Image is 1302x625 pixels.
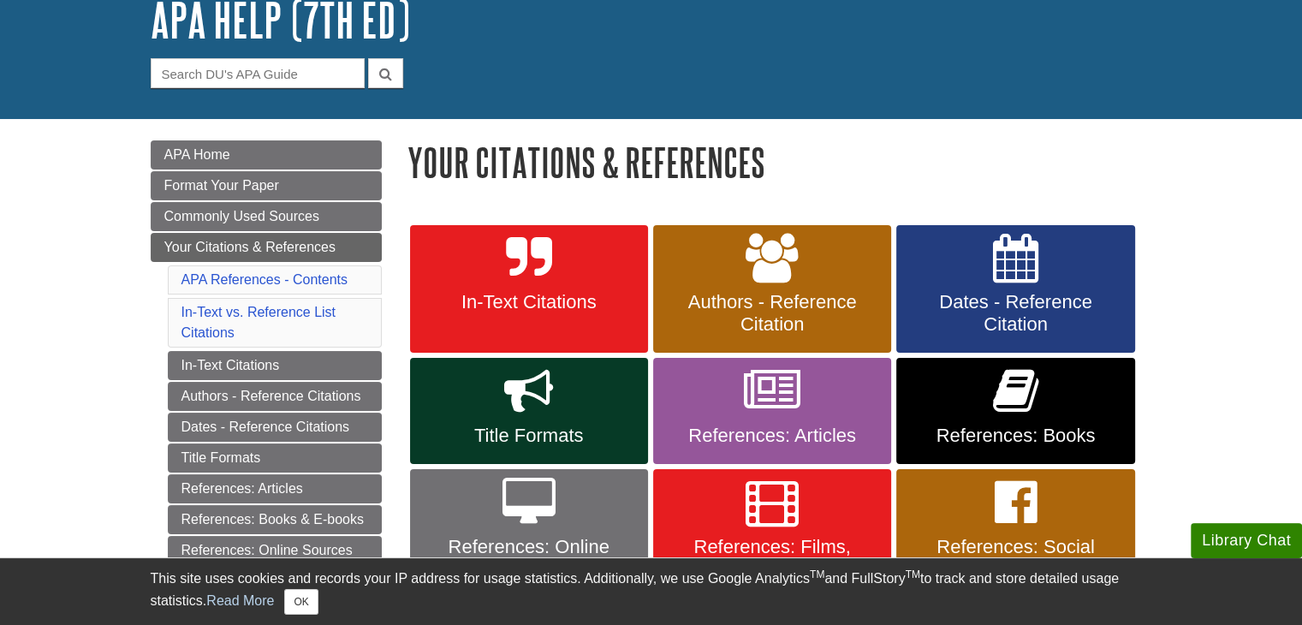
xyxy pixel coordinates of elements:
a: Your Citations & References [151,233,382,262]
a: APA Home [151,140,382,170]
span: Dates - Reference Citation [909,291,1121,336]
span: Title Formats [423,425,635,447]
input: Search DU's APA Guide [151,58,365,88]
span: References: Books [909,425,1121,447]
span: APA Home [164,147,230,162]
a: Read More [206,593,274,608]
a: References: Books [896,358,1134,464]
a: Dates - Reference Citation [896,225,1134,354]
a: References: Articles [168,474,382,503]
a: In-Text Citations [410,225,648,354]
a: Title Formats [410,358,648,464]
a: References: Films, Videos, TV Shows [653,469,891,598]
a: APA References - Contents [181,272,348,287]
a: Authors - Reference Citations [168,382,382,411]
span: References: Social Media [909,536,1121,580]
sup: TM [810,568,824,580]
span: In-Text Citations [423,291,635,313]
a: Authors - Reference Citation [653,225,891,354]
a: Title Formats [168,443,382,473]
a: References: Social Media [896,469,1134,598]
button: Library Chat [1191,523,1302,558]
a: References: Books & E-books [168,505,382,534]
a: Dates - Reference Citations [168,413,382,442]
a: References: Online Sources [410,469,648,598]
a: In-Text vs. Reference List Citations [181,305,336,340]
span: Commonly Used Sources [164,209,319,223]
span: References: Films, Videos, TV Shows [666,536,878,580]
a: Format Your Paper [151,171,382,200]
button: Close [284,589,318,615]
span: Authors - Reference Citation [666,291,878,336]
div: This site uses cookies and records your IP address for usage statistics. Additionally, we use Goo... [151,568,1152,615]
a: Commonly Used Sources [151,202,382,231]
sup: TM [906,568,920,580]
span: References: Articles [666,425,878,447]
h1: Your Citations & References [407,140,1152,184]
a: References: Online Sources [168,536,382,565]
a: In-Text Citations [168,351,382,380]
a: References: Articles [653,358,891,464]
span: References: Online Sources [423,536,635,580]
span: Format Your Paper [164,178,279,193]
span: Your Citations & References [164,240,336,254]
